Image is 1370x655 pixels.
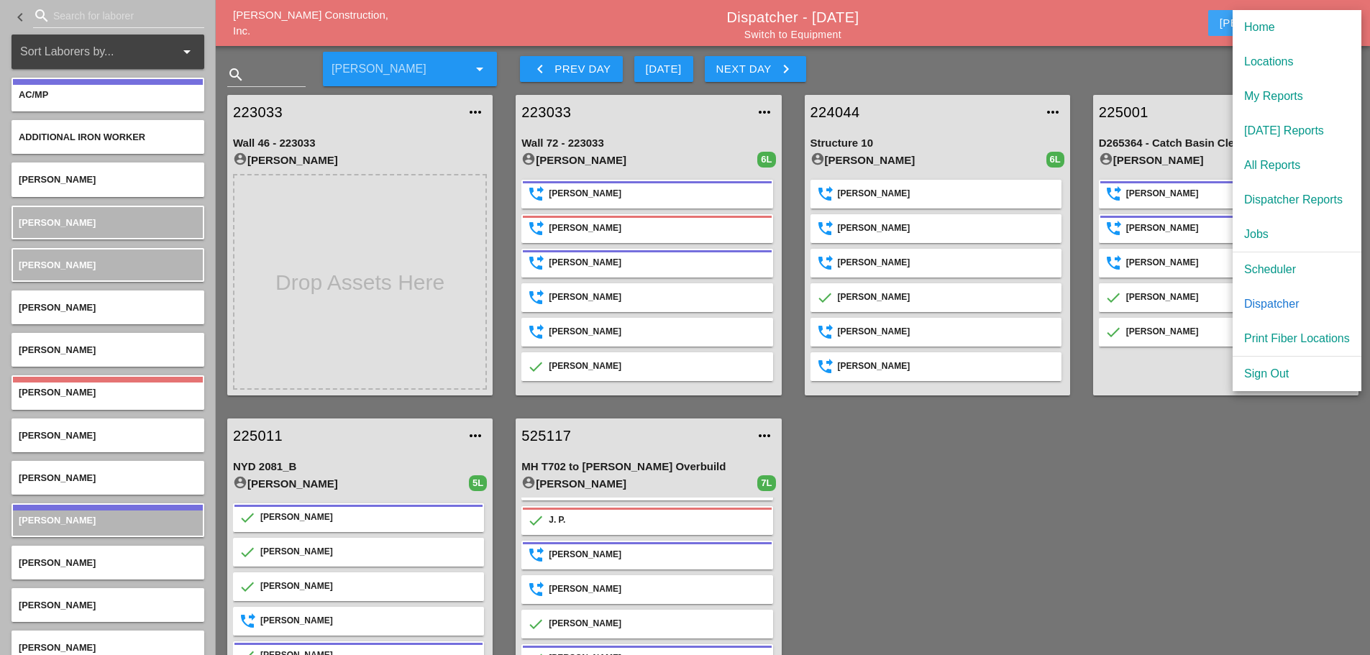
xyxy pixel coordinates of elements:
[233,101,458,123] a: 223033
[1233,148,1361,183] a: All Reports
[810,135,1064,152] div: Structure 10
[1244,88,1350,105] div: My Reports
[549,256,765,270] div: [PERSON_NAME]
[1126,256,1343,270] div: [PERSON_NAME]
[1244,296,1350,313] div: Dispatcher
[634,56,693,82] button: [DATE]
[756,104,773,121] i: more_horiz
[521,475,536,490] i: account_circle
[549,617,765,631] div: [PERSON_NAME]
[757,475,775,491] div: 7L
[19,132,145,142] span: Additional Iron Worker
[1106,221,1120,236] i: SendSuccess
[1208,10,1347,36] button: [PERSON_NAME]
[1233,79,1361,114] a: My Reports
[549,548,765,562] div: [PERSON_NAME]
[260,614,477,628] div: [PERSON_NAME]
[1126,325,1343,339] div: [PERSON_NAME]
[1244,19,1350,36] div: Home
[1233,183,1361,217] a: Dispatcher Reports
[19,260,96,270] span: [PERSON_NAME]
[838,187,1054,201] div: [PERSON_NAME]
[549,187,765,201] div: [PERSON_NAME]
[1244,191,1350,209] div: Dispatcher Reports
[19,174,96,185] span: [PERSON_NAME]
[240,614,255,628] i: SendSuccess
[529,290,543,305] i: SendSuccess
[1233,217,1361,252] a: Jobs
[838,325,1054,339] div: [PERSON_NAME]
[529,548,543,562] i: SendSuccess
[260,545,477,559] div: [PERSON_NAME]
[1244,122,1350,139] div: [DATE] Reports
[549,290,765,305] div: [PERSON_NAME]
[549,221,765,236] div: [PERSON_NAME]
[529,513,543,528] i: Confirmed
[818,221,832,236] i: SendSuccess
[818,325,832,339] i: SendSuccess
[19,344,96,355] span: [PERSON_NAME]
[471,60,488,78] i: arrow_drop_down
[19,302,96,313] span: [PERSON_NAME]
[1233,252,1361,287] a: Scheduler
[727,9,859,25] a: Dispatcher - [DATE]
[716,60,795,78] div: Next Day
[260,510,477,525] div: [PERSON_NAME]
[529,582,543,597] i: SendSuccess
[233,9,388,37] a: [PERSON_NAME] Construction, Inc.
[810,152,1046,169] div: [PERSON_NAME]
[520,56,622,82] button: Prev Day
[529,617,543,631] i: Confirmed
[531,60,611,78] div: Prev Day
[818,359,832,374] i: SendSuccess
[1099,152,1335,169] div: [PERSON_NAME]
[744,29,841,40] a: Switch to Equipment
[1220,14,1335,32] div: [PERSON_NAME]
[521,152,757,169] div: [PERSON_NAME]
[233,475,247,490] i: account_circle
[549,582,765,597] div: [PERSON_NAME]
[1099,101,1324,123] a: 225001
[467,427,484,444] i: more_horiz
[1126,187,1343,201] div: [PERSON_NAME]
[19,515,96,526] span: [PERSON_NAME]
[233,475,469,493] div: [PERSON_NAME]
[1233,114,1361,148] a: [DATE] Reports
[233,459,487,475] div: NYD 2081_B
[818,187,832,201] i: SendSuccess
[1046,152,1064,168] div: 6L
[1106,187,1120,201] i: SendSuccess
[777,60,795,78] i: keyboard_arrow_right
[810,101,1036,123] a: 224044
[467,104,484,121] i: more_horiz
[529,256,543,270] i: SendSuccess
[705,56,806,82] button: Next Day
[19,472,96,483] span: [PERSON_NAME]
[1244,226,1350,243] div: Jobs
[521,459,775,475] div: MH T702 to [PERSON_NAME] Overbuild
[549,513,765,528] div: J. P.
[818,290,832,305] i: Confirmed
[53,4,184,27] input: Search for laborer
[233,135,487,152] div: Wall 46 - 223033
[19,217,96,228] span: [PERSON_NAME]
[260,580,477,594] div: [PERSON_NAME]
[1099,152,1113,166] i: account_circle
[240,545,255,559] i: Confirmed
[1244,157,1350,174] div: All Reports
[19,642,96,653] span: [PERSON_NAME]
[521,152,536,166] i: account_circle
[549,359,765,374] div: [PERSON_NAME]
[1244,330,1350,347] div: Print Fiber Locations
[19,387,96,398] span: [PERSON_NAME]
[1099,135,1353,152] div: D265364 - Catch Basin Cleaning
[529,359,543,374] i: Confirmed
[1244,53,1350,70] div: Locations
[1106,290,1120,305] i: Confirmed
[240,510,255,525] i: Confirmed
[1106,256,1120,270] i: SendSuccess
[838,221,1054,236] div: [PERSON_NAME]
[646,61,682,78] div: [DATE]
[838,359,1054,374] div: [PERSON_NAME]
